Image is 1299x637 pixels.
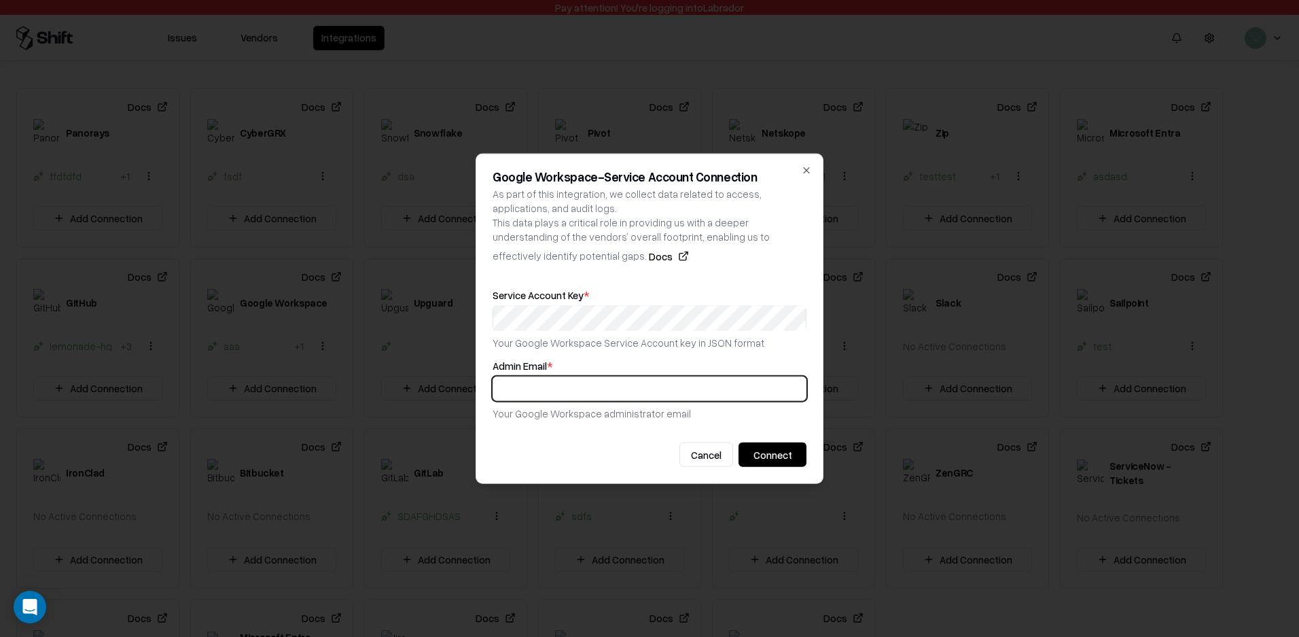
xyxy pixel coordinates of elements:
p: Your Google Workspace administrator email [493,407,806,421]
p: As part of this integration, we collect data related to access, applications, and audit logs. Thi... [493,187,806,269]
button: Connect [739,443,806,467]
p: Your Google Workspace Service Account key in JSON format [493,336,806,350]
label: Service Account Key [493,290,806,300]
button: Cancel [679,443,733,467]
label: Admin Email [493,361,806,371]
button: Docs [649,244,689,269]
h2: Google Workspace - Service Account Connection [493,170,806,182]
